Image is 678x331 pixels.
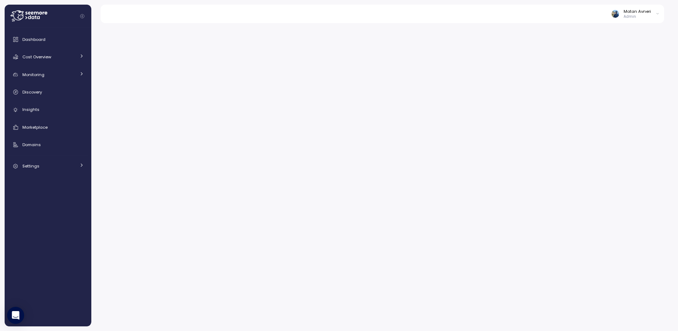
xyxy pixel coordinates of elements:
span: Domains [22,142,41,148]
span: Cost Overview [22,54,51,60]
a: Dashboard [7,32,88,47]
span: Discovery [22,89,42,95]
button: Collapse navigation [78,14,87,19]
div: Matan Avneri [624,9,651,14]
span: Monitoring [22,72,44,78]
span: Insights [22,107,39,112]
p: Admin [624,14,651,19]
a: Domains [7,138,88,152]
span: Settings [22,163,39,169]
a: Settings [7,159,88,173]
a: Cost Overview [7,50,88,64]
a: Monitoring [7,68,88,82]
img: ALV-UjUNYacDrKOnePGUz8PzM0jy_4wD_UI0SkCowy2eZPZFJEW7A81YsOjboc7IWsEhTewamMbc2_q_NSqqAm8BSj8cq2pGk... [612,10,619,17]
div: Open Intercom Messenger [7,307,24,324]
a: Marketplace [7,120,88,134]
a: Insights [7,103,88,117]
a: Discovery [7,85,88,99]
span: Dashboard [22,37,45,42]
span: Marketplace [22,124,48,130]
